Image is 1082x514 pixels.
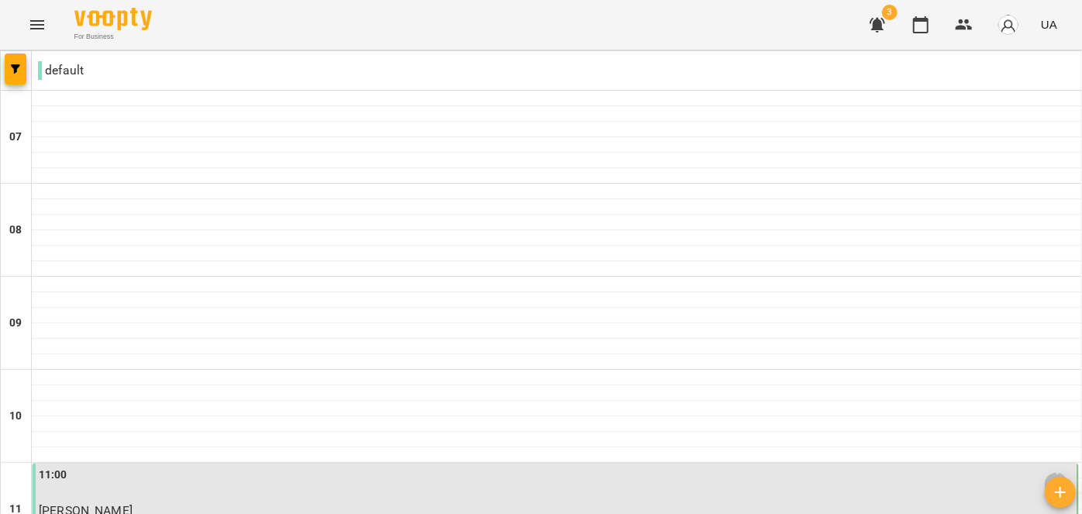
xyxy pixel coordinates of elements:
[38,61,84,80] p: default
[1035,10,1063,39] button: UA
[9,315,22,332] h6: 09
[1045,473,1068,496] div: Коберник Маша Вячеславівна
[882,5,898,20] span: 3
[74,8,152,30] img: Voopty Logo
[39,467,67,484] label: 11:00
[998,14,1019,36] img: avatar_s.png
[19,6,56,43] button: Menu
[9,408,22,425] h6: 10
[1045,477,1076,508] button: Створити урок
[74,32,152,42] span: For Business
[1041,16,1057,33] span: UA
[9,129,22,146] h6: 07
[9,222,22,239] h6: 08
